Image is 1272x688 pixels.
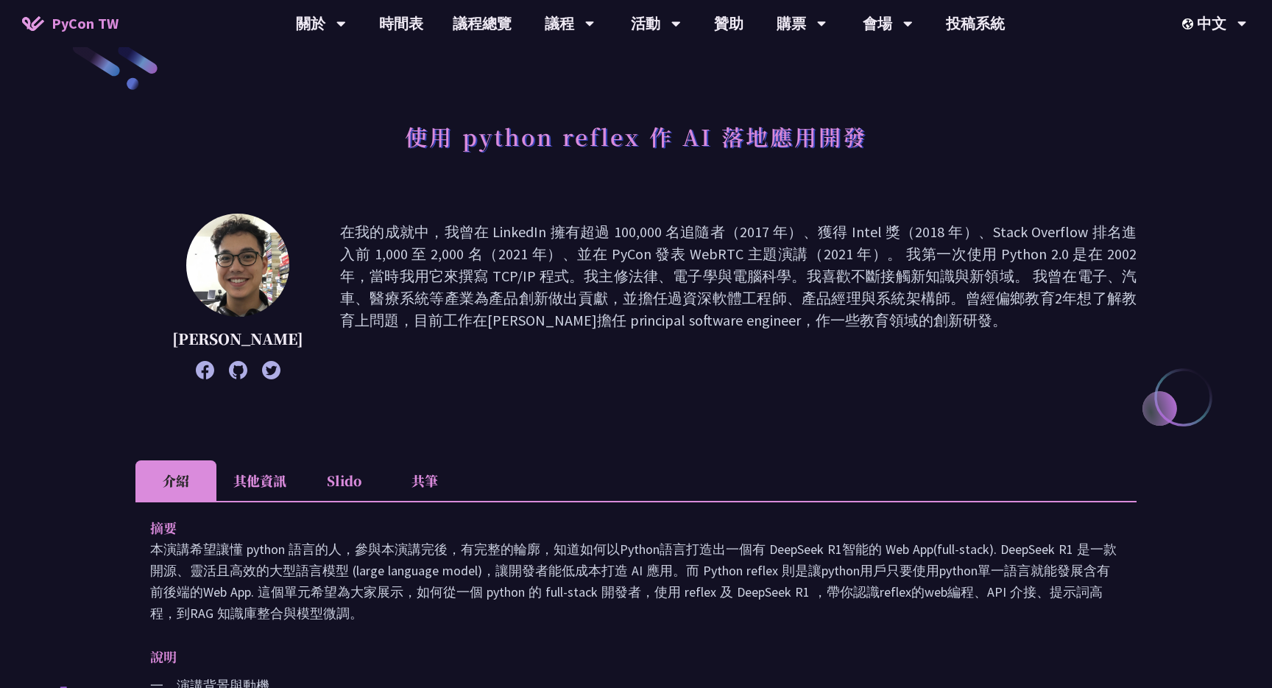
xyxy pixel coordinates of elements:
a: PyCon TW [7,5,133,42]
p: [PERSON_NAME] [172,328,303,350]
p: 本演講希望讓懂 python 語言的人，參與本演講完後，有完整的輪廓，知道如何以Python語言打造出一個有 DeepSeek R1智能的 Web App(full-stack). DeepSe... [150,538,1122,624]
img: Milo Chen [186,214,289,317]
li: 共筆 [384,460,465,501]
p: 在我的成就中，我曾在 LinkedIn 擁有超過 100,000 名追隨者（2017 年）、獲得 Intel 獎（2018 年）、Stack Overflow 排名進入前 1,000 至 2,0... [340,221,1137,372]
img: Home icon of PyCon TW 2025 [22,16,44,31]
li: 介紹 [135,460,216,501]
p: 說明 [150,646,1092,667]
p: 摘要 [150,517,1092,538]
h1: 使用 python reflex 作 AI 落地應用開發 [405,114,867,158]
li: 其他資訊 [216,460,303,501]
li: Slido [303,460,384,501]
img: Locale Icon [1182,18,1197,29]
span: PyCon TW [52,13,119,35]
